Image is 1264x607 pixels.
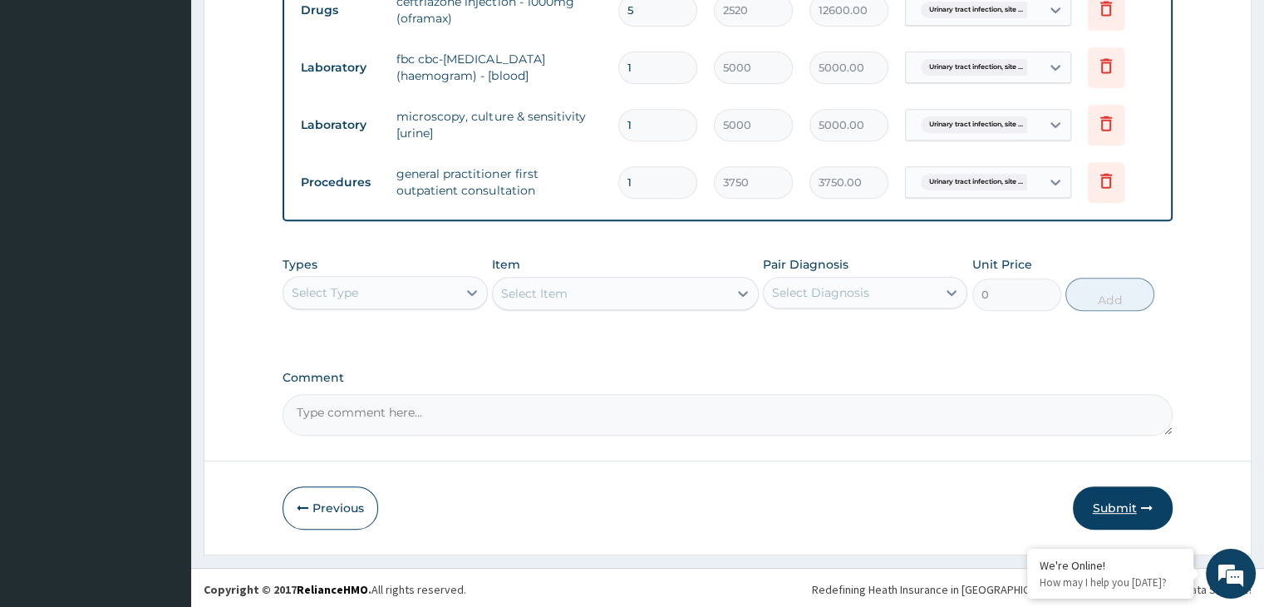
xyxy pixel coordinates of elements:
td: Laboratory [293,52,388,83]
button: Submit [1073,486,1173,530]
div: Chat with us now [86,93,279,115]
td: Laboratory [293,110,388,141]
span: Urinary tract infection, site ... [921,2,1031,18]
td: general practitioner first outpatient consultation [388,157,609,207]
button: Previous [283,486,378,530]
label: Unit Price [972,256,1032,273]
strong: Copyright © 2017 . [204,582,371,597]
td: microscopy, culture & sensitivity [urine] [388,100,609,150]
div: Select Type [292,284,358,301]
span: Urinary tract infection, site ... [921,116,1031,133]
span: Urinary tract infection, site ... [921,59,1031,76]
label: Item [492,256,520,273]
td: Procedures [293,167,388,198]
label: Types [283,258,317,272]
td: fbc cbc-[MEDICAL_DATA] (haemogram) - [blood] [388,42,609,92]
label: Comment [283,371,1172,385]
label: Pair Diagnosis [763,256,848,273]
div: Select Diagnosis [772,284,869,301]
textarea: Type your message and hit 'Enter' [8,419,317,477]
span: We're online! [96,192,229,360]
p: How may I help you today? [1040,575,1181,590]
div: Redefining Heath Insurance in [GEOGRAPHIC_DATA] using Telemedicine and Data Science! [812,581,1252,598]
div: We're Online! [1040,558,1181,573]
span: Urinary tract infection, site ... [921,174,1031,190]
div: Minimize live chat window [273,8,312,48]
img: d_794563401_company_1708531726252_794563401 [31,83,67,125]
a: RelianceHMO [297,582,368,597]
button: Add [1065,278,1154,311]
